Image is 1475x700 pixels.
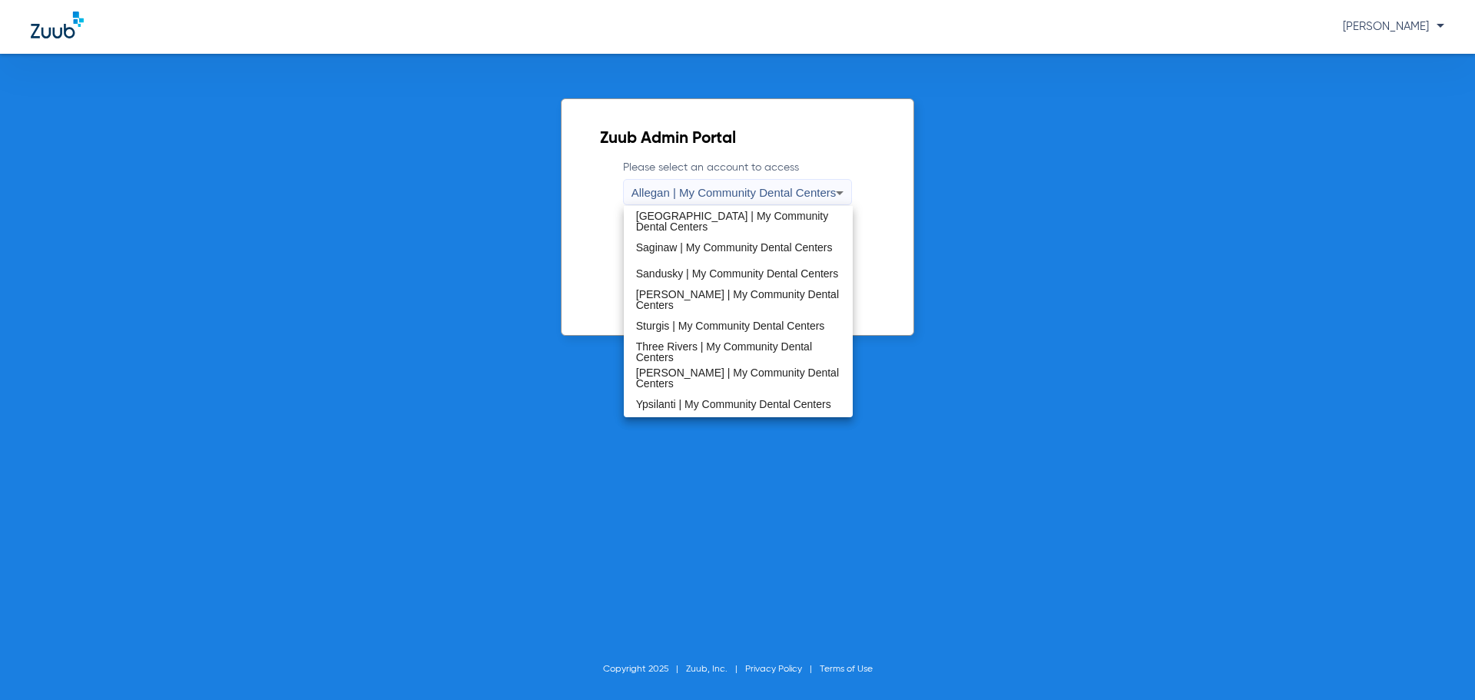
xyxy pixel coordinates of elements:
[636,211,841,232] span: [GEOGRAPHIC_DATA] | My Community Dental Centers
[636,242,833,253] span: Saginaw | My Community Dental Centers
[1398,626,1475,700] iframe: Chat Widget
[636,341,841,363] span: Three Rivers | My Community Dental Centers
[636,367,841,389] span: [PERSON_NAME] | My Community Dental Centers
[636,289,841,310] span: [PERSON_NAME] | My Community Dental Centers
[636,184,841,206] span: Mt. Pleasant | My Community Dental Centers
[636,320,825,331] span: Sturgis | My Community Dental Centers
[636,399,831,410] span: Ypsilanti | My Community Dental Centers
[636,268,839,279] span: Sandusky | My Community Dental Centers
